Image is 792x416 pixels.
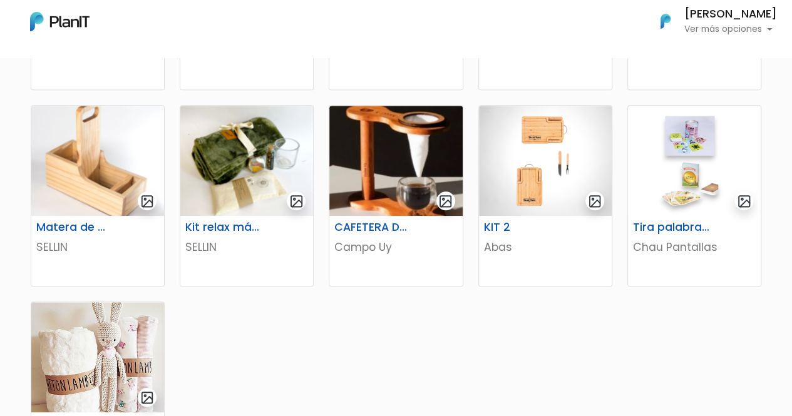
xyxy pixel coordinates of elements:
[140,390,155,405] img: gallery-light
[737,194,751,208] img: gallery-light
[334,239,457,255] p: Campo Uy
[327,221,419,234] h6: CAFETERA DE GOTEO
[140,194,155,208] img: gallery-light
[644,5,777,38] button: PlanIt Logo [PERSON_NAME] Ver más opciones
[329,105,463,287] a: gallery-light CAFETERA DE GOTEO Campo Uy
[29,221,121,234] h6: Matera de madera con Porta Celular
[633,239,756,255] p: Chau Pantallas
[31,106,164,216] img: thumb_688cd36894cd4_captura-de-pantalla-2025-08-01-114651.png
[185,239,308,255] p: SELLIN
[476,221,568,234] h6: KIT 2
[178,221,270,234] h6: Kit relax más té
[438,194,453,208] img: gallery-light
[628,106,761,216] img: thumb_image__copia___copia___copia_-Photoroom__6_.jpg
[484,239,607,255] p: Abas
[684,25,777,34] p: Ver más opciones
[64,12,180,36] div: ¿Necesitás ayuda?
[625,221,717,234] h6: Tira palabras + Cartas españolas
[36,239,159,255] p: SELLIN
[180,106,313,216] img: thumb_68921f9ede5ef_captura-de-pantalla-2025-08-05-121323.png
[30,12,90,31] img: PlanIt Logo
[479,106,612,216] img: thumb_WhatsApp_Image_2023-06-30_at_16.24.56-PhotoRoom.png
[478,105,612,287] a: gallery-light KIT 2 Abas
[329,106,462,216] img: thumb_46808385-B327-4404-90A4-523DC24B1526_4_5005_c.jpeg
[180,105,314,287] a: gallery-light Kit relax más té SELLIN
[588,194,602,208] img: gallery-light
[31,105,165,287] a: gallery-light Matera de madera con Porta Celular SELLIN
[652,8,679,35] img: PlanIt Logo
[289,194,304,208] img: gallery-light
[31,302,164,412] img: thumb_manta.jpg
[684,9,777,20] h6: [PERSON_NAME]
[627,105,761,287] a: gallery-light Tira palabras + Cartas españolas Chau Pantallas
